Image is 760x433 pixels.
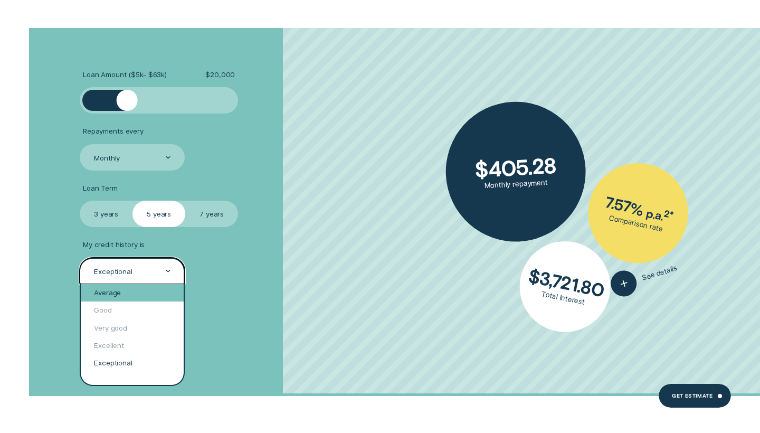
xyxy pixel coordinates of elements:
[205,70,235,79] span: $ 20,000
[83,127,144,136] span: Repayments every
[94,267,132,276] div: Exceptional
[132,201,185,227] label: 5 years
[81,319,184,336] div: Very good
[94,153,120,162] div: Monthly
[83,70,167,79] span: Loan Amount ( $5k - $63k )
[81,337,184,354] div: Excellent
[659,384,731,408] a: Get Estimate
[607,255,680,299] button: See details
[81,302,184,319] div: Good
[81,354,184,372] div: Exceptional
[185,201,238,227] label: 7 years
[641,263,678,281] span: See details
[83,240,145,249] span: My credit history is
[81,284,184,302] div: Average
[80,201,132,227] label: 3 years
[83,184,118,193] span: Loan Term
